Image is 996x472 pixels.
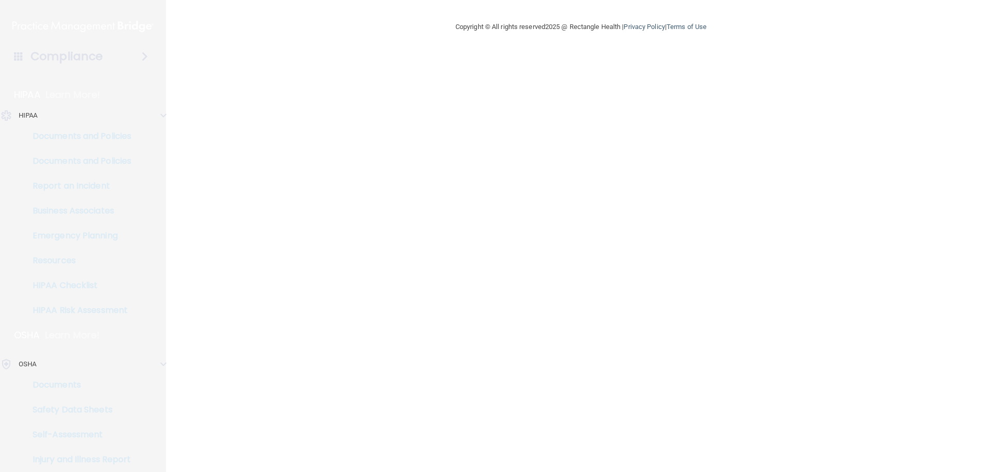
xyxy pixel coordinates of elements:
p: HIPAA Checklist [7,280,148,291]
div: Copyright © All rights reserved 2025 @ Rectangle Health | | [392,10,770,44]
p: Resources [7,255,148,266]
p: OSHA [19,358,36,370]
h4: Compliance [31,49,103,64]
a: Privacy Policy [624,23,665,31]
img: PMB logo [12,16,154,37]
p: Report an Incident [7,181,148,191]
p: Documents [7,380,148,390]
p: HIPAA [19,109,38,122]
p: HIPAA Risk Assessment [7,305,148,316]
p: Emergency Planning [7,231,148,241]
p: Learn More! [45,329,100,341]
p: Injury and Illness Report [7,454,148,465]
p: Safety Data Sheets [7,405,148,415]
p: Learn More! [46,89,101,101]
p: Documents and Policies [7,156,148,166]
p: HIPAA [14,89,40,101]
a: Terms of Use [667,23,707,31]
p: OSHA [14,329,40,341]
p: Self-Assessment [7,430,148,440]
p: Business Associates [7,206,148,216]
p: Documents and Policies [7,131,148,141]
